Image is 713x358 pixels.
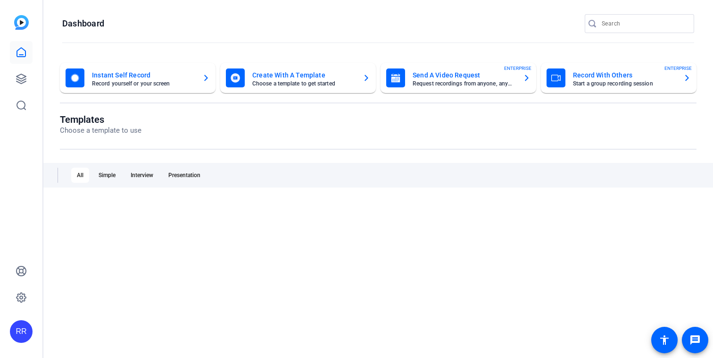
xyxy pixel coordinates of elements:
span: ENTERPRISE [504,65,531,72]
span: ENTERPRISE [664,65,692,72]
mat-card-subtitle: Start a group recording session [573,81,676,86]
mat-card-title: Instant Self Record [92,69,195,81]
img: blue-gradient.svg [14,15,29,30]
div: Presentation [163,168,206,183]
button: Send A Video RequestRequest recordings from anyone, anywhereENTERPRISE [381,63,536,93]
div: RR [10,320,33,343]
mat-card-title: Send A Video Request [413,69,515,81]
button: Record With OthersStart a group recording sessionENTERPRISE [541,63,696,93]
mat-icon: message [689,334,701,346]
button: Create With A TemplateChoose a template to get started [220,63,376,93]
h1: Templates [60,114,141,125]
div: All [71,168,89,183]
mat-card-title: Record With Others [573,69,676,81]
div: Interview [125,168,159,183]
mat-card-subtitle: Request recordings from anyone, anywhere [413,81,515,86]
mat-card-subtitle: Record yourself or your screen [92,81,195,86]
mat-card-title: Create With A Template [252,69,355,81]
h1: Dashboard [62,18,104,29]
mat-card-subtitle: Choose a template to get started [252,81,355,86]
button: Instant Self RecordRecord yourself or your screen [60,63,216,93]
input: Search [602,18,687,29]
p: Choose a template to use [60,125,141,136]
div: Simple [93,168,121,183]
mat-icon: accessibility [659,334,670,346]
